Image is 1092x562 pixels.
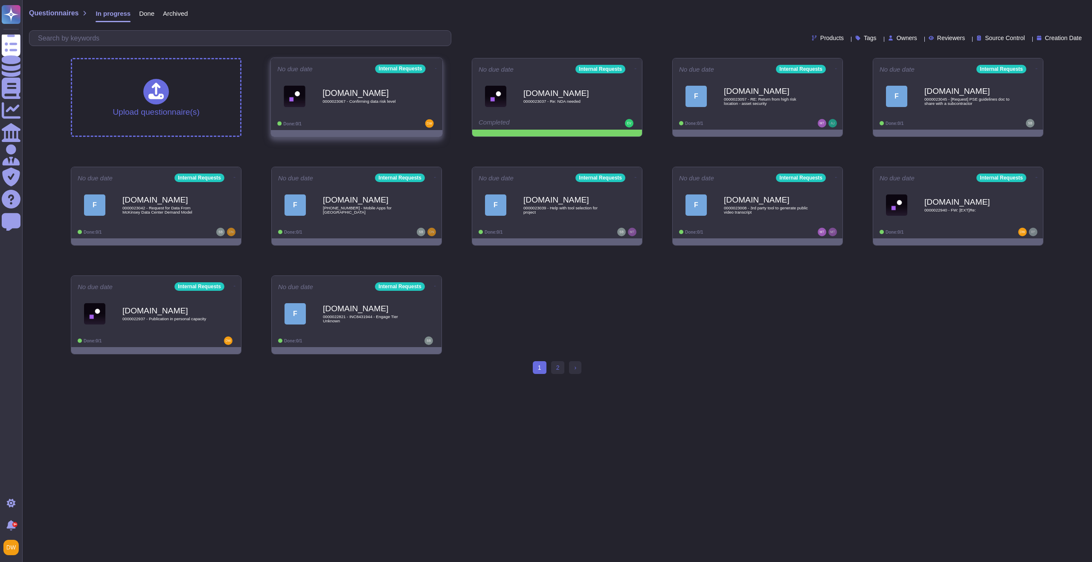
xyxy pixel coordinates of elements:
img: user [828,119,837,127]
div: Internal Requests [575,174,625,182]
span: No due date [880,66,915,72]
span: Done: 0/1 [485,230,502,235]
div: 9+ [12,522,17,527]
img: Logo [284,85,305,107]
span: No due date [679,66,714,72]
span: No due date [479,175,514,181]
span: No due date [78,175,113,181]
span: 0000023067 - Confirming data risk level [322,99,409,104]
span: Done: 0/1 [886,121,903,126]
b: [DOMAIN_NAME] [724,196,809,204]
span: No due date [880,175,915,181]
span: 1 [533,361,546,374]
span: Products [820,35,844,41]
img: user [227,228,235,236]
div: Internal Requests [776,65,826,73]
span: No due date [679,175,714,181]
div: Internal Requests [375,282,425,291]
span: Questionnaires [29,10,78,17]
div: Internal Requests [976,174,1026,182]
img: user [216,228,225,236]
div: Internal Requests [375,174,425,182]
span: 0000022821 - INC8431944 - Engage Tier Unknown [323,315,408,323]
b: [DOMAIN_NAME] [322,89,409,97]
span: No due date [479,66,514,72]
div: Upload questionnaire(s) [113,79,200,116]
a: 2 [551,361,565,374]
span: Done: 0/1 [685,230,703,235]
img: user [1018,228,1027,236]
div: F [285,194,306,216]
span: 0000022937 - Publication in personal capacity [122,317,208,321]
span: No due date [277,66,313,72]
div: Internal Requests [375,64,426,73]
span: Done: 0/1 [84,339,102,343]
span: [PHONE_NUMBER] - Mobile Apps for [GEOGRAPHIC_DATA] [323,206,408,214]
b: [DOMAIN_NAME] [323,196,408,204]
div: Internal Requests [174,282,224,291]
div: Completed [479,119,583,127]
b: [DOMAIN_NAME] [323,304,408,313]
img: user [224,336,232,345]
span: 0000023045 - [Request] PSE guidelines doc to share with a subcontractor [924,97,1010,105]
img: user [628,228,636,236]
span: Done: 0/1 [284,339,302,343]
span: 0000023039 - Help with tool selection for project [523,206,609,214]
img: Logo [84,303,105,324]
span: Owners [897,35,917,41]
span: In progress [96,10,131,17]
img: user [1026,119,1034,127]
span: Tags [864,35,877,41]
span: No due date [278,175,313,181]
div: Internal Requests [575,65,625,73]
span: Source Control [985,35,1025,41]
button: user [2,538,25,557]
span: 0000023008 - 3rd party tool to generate public video transcript [724,206,809,214]
div: F [285,303,306,324]
input: Search by keywords [34,31,451,46]
span: 0000023057 - RE: Return from high risk location - asset security [724,97,809,105]
img: user [417,228,425,236]
div: Internal Requests [174,174,224,182]
span: 0000023037 - Re: NDA needed [523,99,609,104]
span: › [574,364,576,371]
div: Internal Requests [776,174,826,182]
img: user [427,228,436,236]
img: Logo [485,86,506,107]
b: [DOMAIN_NAME] [523,196,609,204]
div: F [886,86,907,107]
img: user [818,228,826,236]
b: [DOMAIN_NAME] [122,307,208,315]
b: [DOMAIN_NAME] [924,87,1010,95]
img: user [818,119,826,127]
span: No due date [278,284,313,290]
span: Done: 0/1 [84,230,102,235]
img: user [425,119,434,128]
span: Done: 0/1 [283,121,302,126]
img: user [424,336,433,345]
span: No due date [78,284,113,290]
img: user [828,228,837,236]
span: Done [139,10,154,17]
img: user [625,119,633,127]
span: Archived [163,10,188,17]
img: Logo [886,194,907,216]
div: F [485,194,506,216]
b: [DOMAIN_NAME] [122,196,208,204]
span: Done: 0/1 [886,230,903,235]
b: [DOMAIN_NAME] [924,198,1010,206]
img: user [3,540,19,555]
div: F [84,194,105,216]
div: F [685,194,707,216]
span: Reviewers [937,35,965,41]
img: user [1029,228,1037,236]
b: [DOMAIN_NAME] [724,87,809,95]
span: Done: 0/1 [284,230,302,235]
div: Internal Requests [976,65,1026,73]
span: 0000023042 - Request for Data From McKinsey Data Center Demand Model [122,206,208,214]
span: 0000022940 - FW: [EXT]Re: [924,208,1010,212]
img: user [617,228,626,236]
span: Creation Date [1045,35,1082,41]
b: [DOMAIN_NAME] [523,89,609,97]
span: Done: 0/1 [685,121,703,126]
